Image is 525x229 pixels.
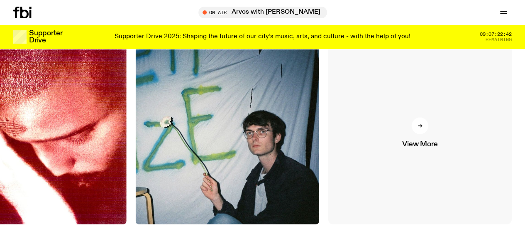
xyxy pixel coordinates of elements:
[402,141,437,148] span: View More
[486,37,512,42] span: Remaining
[29,30,62,44] h3: Supporter Drive
[115,33,410,41] p: Supporter Drive 2025: Shaping the future of our city’s music, arts, and culture - with the help o...
[480,32,512,37] span: 09:07:22:42
[328,41,512,224] a: View More
[136,41,319,224] img: Other Joe sits to the right of frame, eyes acast, holding a flower with a long stem. He is sittin...
[198,7,327,18] button: On AirArvos with [PERSON_NAME]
